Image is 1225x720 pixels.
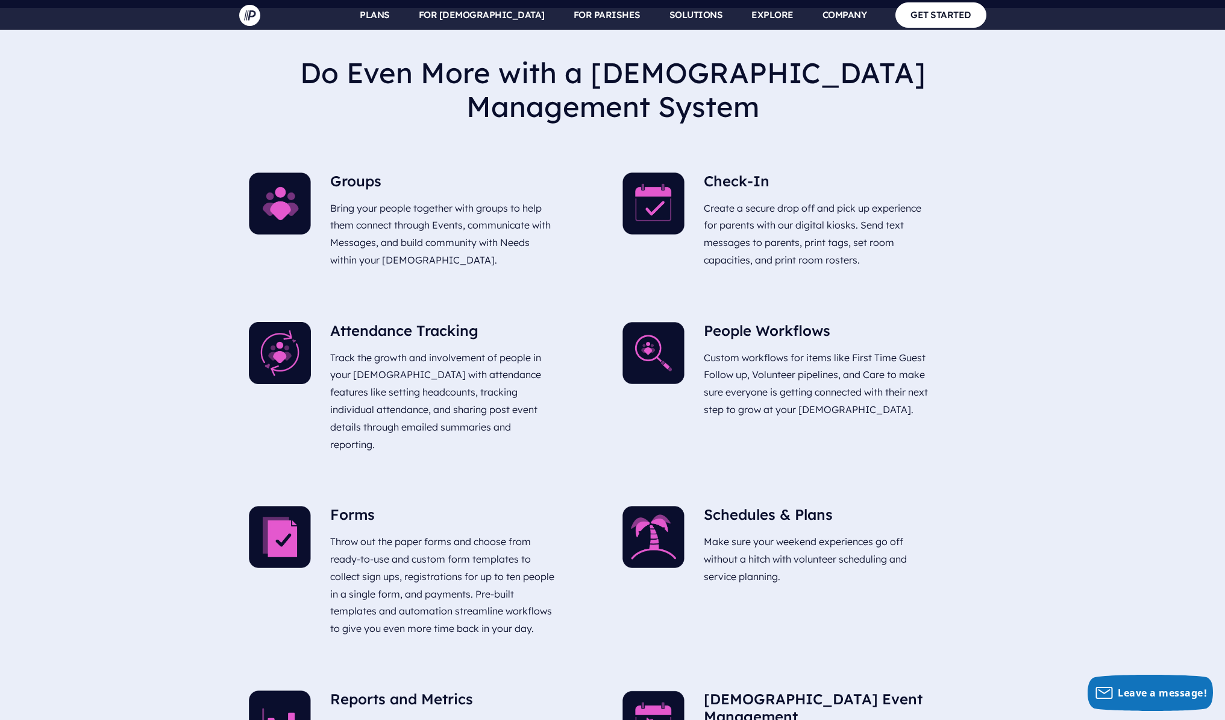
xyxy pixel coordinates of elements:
h5: Reports and Metrics [330,690,555,713]
h5: Check-In [704,172,929,195]
p: Make sure your weekend experiences go off without a hitch with volunteer scheduling and service p... [704,528,929,590]
h5: Attendance Tracking [330,322,555,344]
img: Attendance Tracking - Illustration [249,322,311,384]
h5: People Workflows [704,322,929,344]
p: Custom workflows for items like First Time Guest Follow up, Volunteer pipelines, and Care to make... [704,344,929,423]
img: People Workflows - Illustration [622,322,685,384]
span: Leave a message! [1118,686,1207,699]
h5: Schedules & Plans [704,506,929,528]
p: Track the growth and involvement of people in your [DEMOGRAPHIC_DATA] with attendance features li... [330,344,555,458]
img: Groups - Illustration [249,172,311,235]
a: GET STARTED [895,2,986,27]
p: Create a secure drop off and pick up experience for parents with our digital kiosks. Send text me... [704,195,929,274]
button: Leave a message! [1088,675,1213,711]
h2: Do Even More with a [DEMOGRAPHIC_DATA] Management System [249,46,977,134]
img: Check-In - Illustration [622,172,685,235]
img: Schedules & Plans - Illustration [622,506,685,568]
p: Bring your people together with groups to help them connect through Events, communicate with Mess... [330,195,555,274]
h5: Groups [330,172,555,195]
h5: Forms [330,506,555,528]
p: Throw out the paper forms and choose from ready-to-use and custom form templates to collect sign ... [330,528,555,642]
img: Forms - Illustration [249,506,311,568]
